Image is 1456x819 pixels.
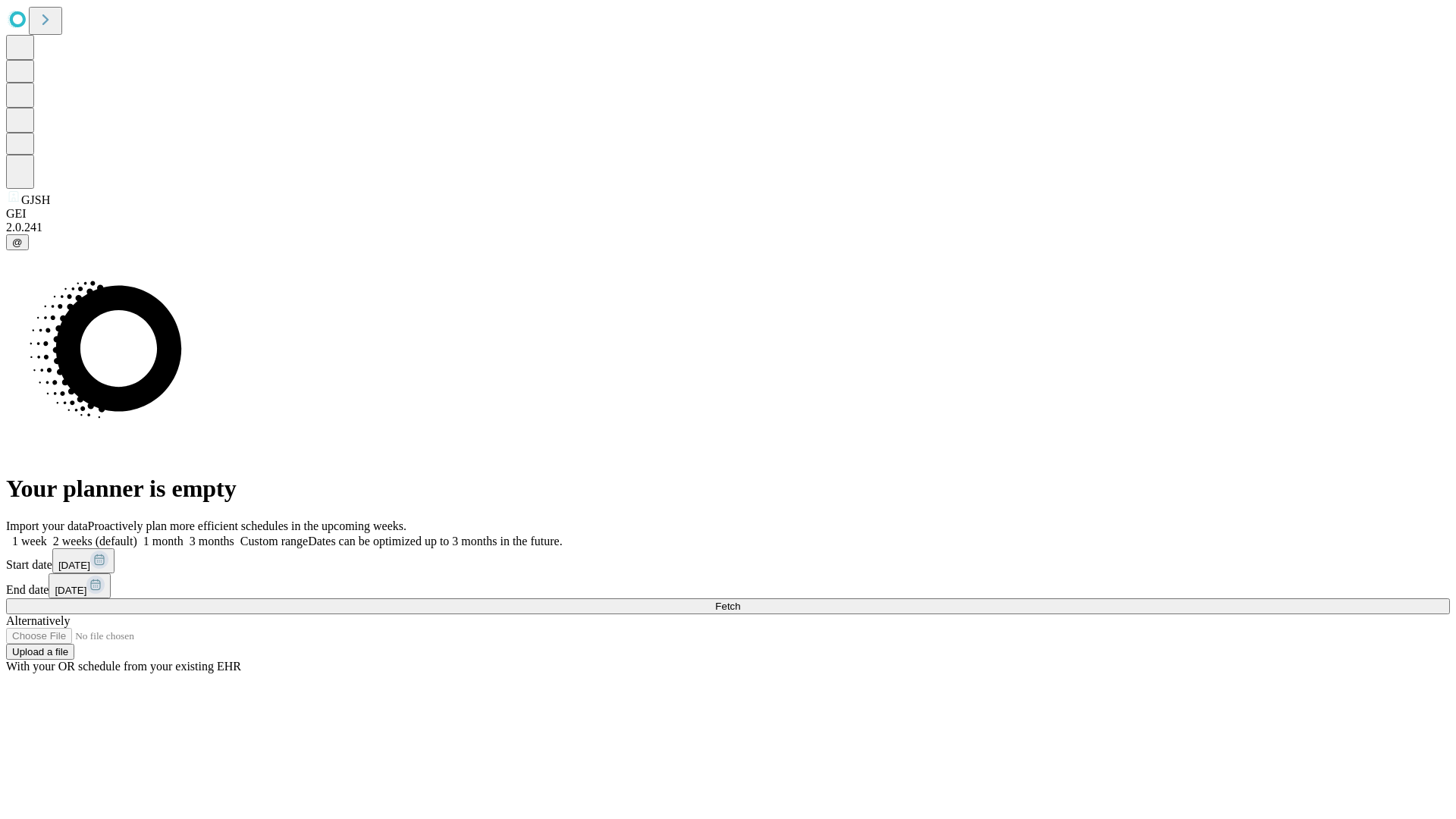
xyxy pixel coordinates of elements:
span: 1 week [12,535,47,548]
button: @ [6,234,29,250]
span: [DATE] [55,585,86,596]
span: Proactively plan more efficient schedules in the upcoming weeks. [88,519,406,532]
div: GEI [6,207,1450,221]
h1: Your planner is empty [6,475,1450,503]
div: 2.0.241 [6,221,1450,234]
span: Custom range [240,535,308,548]
span: Dates can be optimized up to 3 months in the future. [308,535,562,548]
button: Fetch [6,598,1450,614]
button: [DATE] [49,573,111,598]
span: Fetch [715,601,740,612]
span: 1 month [143,535,184,548]
span: Alternatively [6,614,70,627]
span: 3 months [190,535,234,548]
span: @ [12,237,23,248]
div: End date [6,573,1450,598]
div: Start date [6,548,1450,573]
span: Import your data [6,519,88,532]
span: 2 weeks (default) [53,535,137,548]
span: [DATE] [58,560,90,571]
span: With your OR schedule from your existing EHR [6,660,241,673]
span: GJSH [21,193,50,206]
button: Upload a file [6,644,74,660]
button: [DATE] [52,548,115,573]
